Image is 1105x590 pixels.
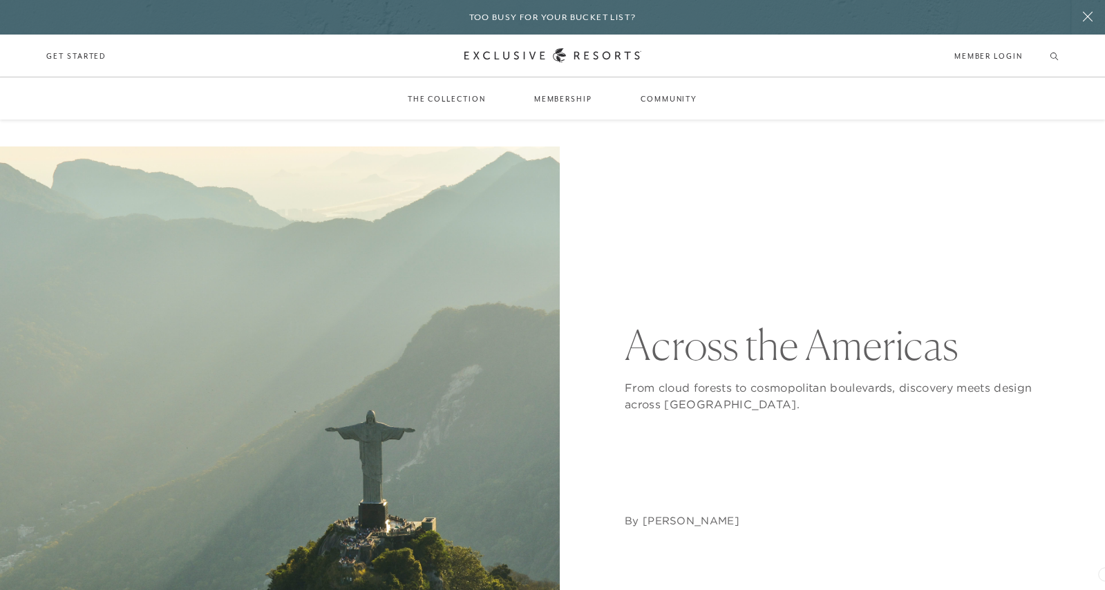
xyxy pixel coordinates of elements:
a: Community [627,79,711,119]
p: From cloud forests to cosmopolitan boulevards, discovery meets design across [GEOGRAPHIC_DATA]. [625,379,1059,412]
h6: Too busy for your bucket list? [469,11,636,24]
a: Member Login [954,50,1023,62]
h1: Across the Americas [625,324,1059,365]
a: Membership [520,79,606,119]
address: By [PERSON_NAME] [625,514,739,528]
a: The Collection [394,79,500,119]
a: Get Started [46,50,106,62]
